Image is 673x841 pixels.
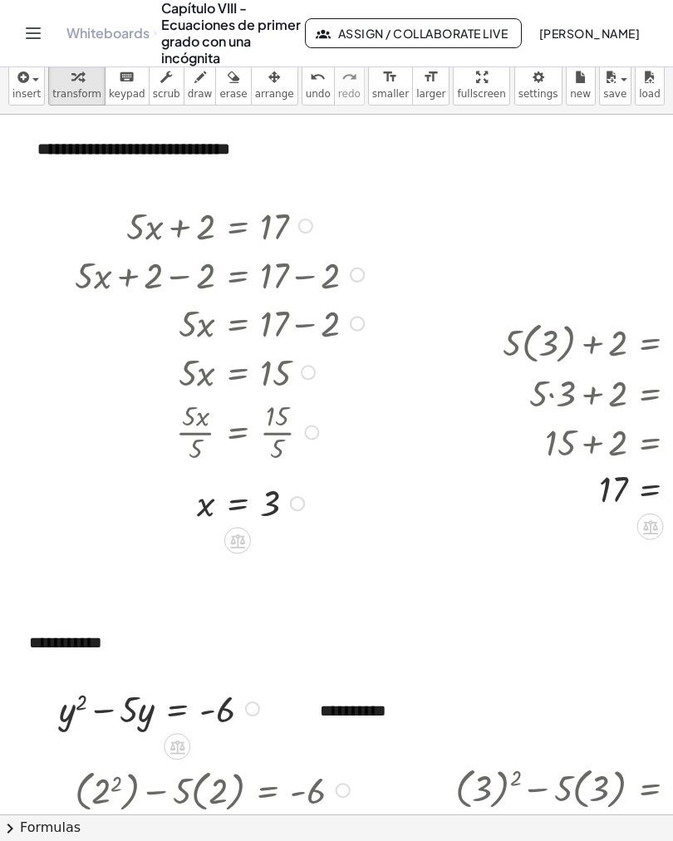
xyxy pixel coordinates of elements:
button: scrub [149,62,184,106]
button: [PERSON_NAME] [525,18,653,48]
span: smaller [372,88,409,100]
span: Assign / Collaborate Live [319,26,508,41]
button: redoredo [334,62,365,106]
span: new [570,88,591,100]
span: keypad [109,88,145,100]
button: fullscreen [453,62,509,106]
button: undoundo [302,62,335,106]
button: transform [48,62,106,106]
button: save [599,62,631,106]
i: keyboard [119,67,135,87]
button: erase [215,62,251,106]
div: Apply the same math to both sides of the equation [637,514,664,540]
div: Apply the same math to both sides of the equation [224,528,251,554]
span: erase [219,88,247,100]
button: keyboardkeypad [105,62,150,106]
i: format_size [423,67,439,87]
span: load [639,88,661,100]
button: load [635,62,665,106]
button: settings [514,62,562,106]
button: new [566,62,596,106]
span: draw [188,88,213,100]
span: scrub [153,88,180,100]
i: undo [310,67,326,87]
i: redo [341,67,357,87]
span: larger [416,88,445,100]
button: draw [184,62,217,106]
span: [PERSON_NAME] [538,26,640,41]
button: format_sizelarger [412,62,449,106]
span: transform [52,88,101,100]
div: Apply the same math to both sides of the equation [164,734,190,760]
span: insert [12,88,41,100]
span: redo [338,88,361,100]
span: undo [306,88,331,100]
button: Toggle navigation [20,20,47,47]
span: settings [518,88,558,100]
span: arrange [255,88,294,100]
a: Whiteboards [66,25,150,42]
button: Assign / Collaborate Live [305,18,522,48]
span: save [603,88,626,100]
button: arrange [251,62,298,106]
i: format_size [382,67,398,87]
span: fullscreen [457,88,505,100]
button: insert [8,62,45,106]
button: format_sizesmaller [368,62,413,106]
